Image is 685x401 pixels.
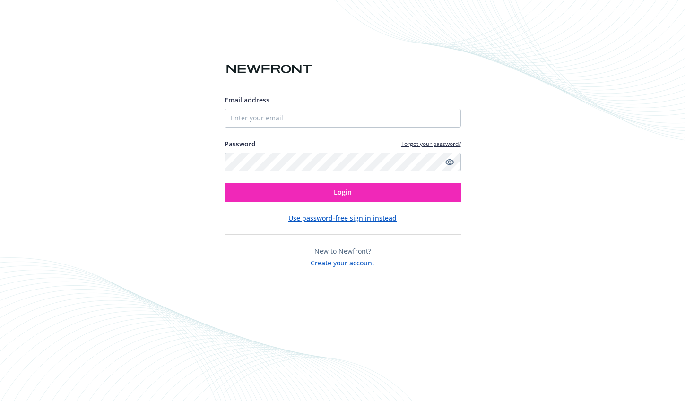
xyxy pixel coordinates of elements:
input: Enter your email [225,109,461,128]
a: Show password [444,156,455,168]
button: Use password-free sign in instead [288,213,397,223]
button: Create your account [311,256,374,268]
span: Login [334,188,352,196]
span: New to Newfront? [314,247,371,256]
button: Login [225,183,461,202]
input: Enter your password [225,153,461,171]
label: Password [225,139,256,149]
a: Forgot your password? [401,140,461,148]
img: Newfront logo [225,61,314,77]
span: Email address [225,95,269,104]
